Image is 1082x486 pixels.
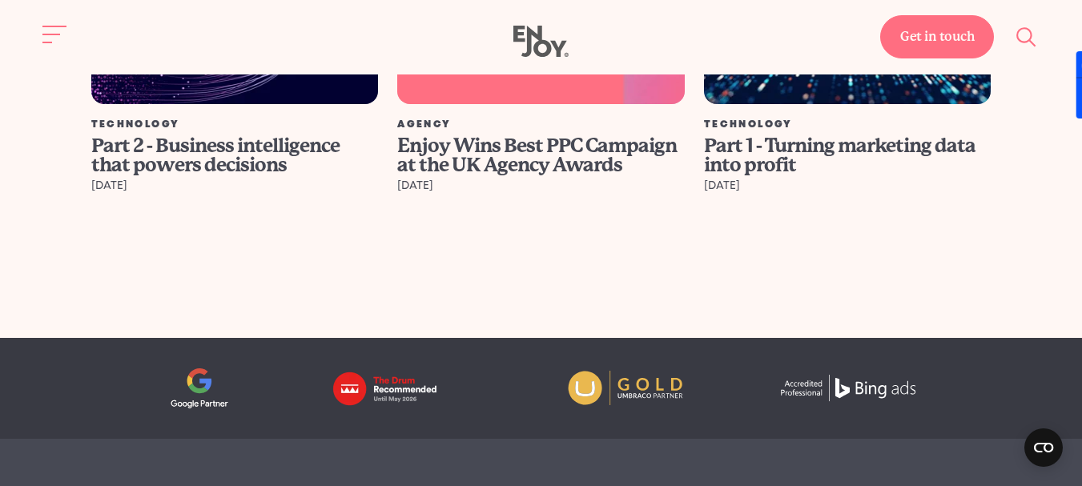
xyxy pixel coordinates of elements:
div: [DATE] [704,178,991,194]
div: [DATE] [397,178,685,194]
div: Agency [397,120,685,130]
div: Technology [91,120,379,130]
span: Part 1 - Turning marketing data into profit [704,135,975,176]
button: Site search [1010,20,1044,54]
a: Get in touch [880,15,994,58]
div: Technology [704,120,991,130]
img: logo [330,368,469,408]
button: Open CMP widget [1024,428,1063,467]
div: [DATE] [91,178,379,194]
span: Enjoy Wins Best PPC Campaign at the UK Agency Awards [397,135,677,176]
button: Site navigation [38,18,72,51]
span: Part 2 - Business intelligence that powers decisions [91,135,340,176]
